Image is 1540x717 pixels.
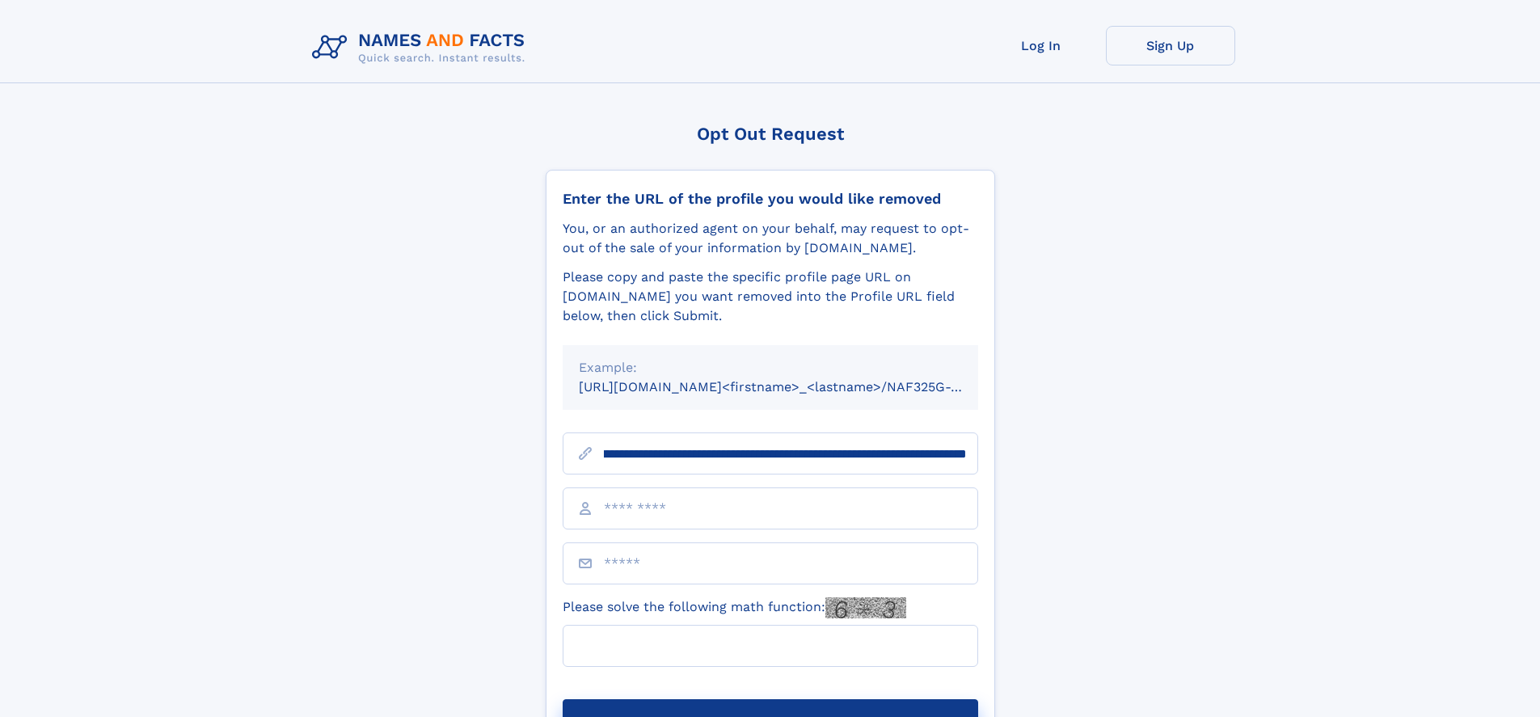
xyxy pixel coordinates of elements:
[563,597,906,618] label: Please solve the following math function:
[1106,26,1235,65] a: Sign Up
[546,124,995,144] div: Opt Out Request
[579,379,1009,394] small: [URL][DOMAIN_NAME]<firstname>_<lastname>/NAF325G-xxxxxxxx
[977,26,1106,65] a: Log In
[563,219,978,258] div: You, or an authorized agent on your behalf, may request to opt-out of the sale of your informatio...
[563,268,978,326] div: Please copy and paste the specific profile page URL on [DOMAIN_NAME] you want removed into the Pr...
[579,358,962,377] div: Example:
[563,190,978,208] div: Enter the URL of the profile you would like removed
[306,26,538,70] img: Logo Names and Facts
